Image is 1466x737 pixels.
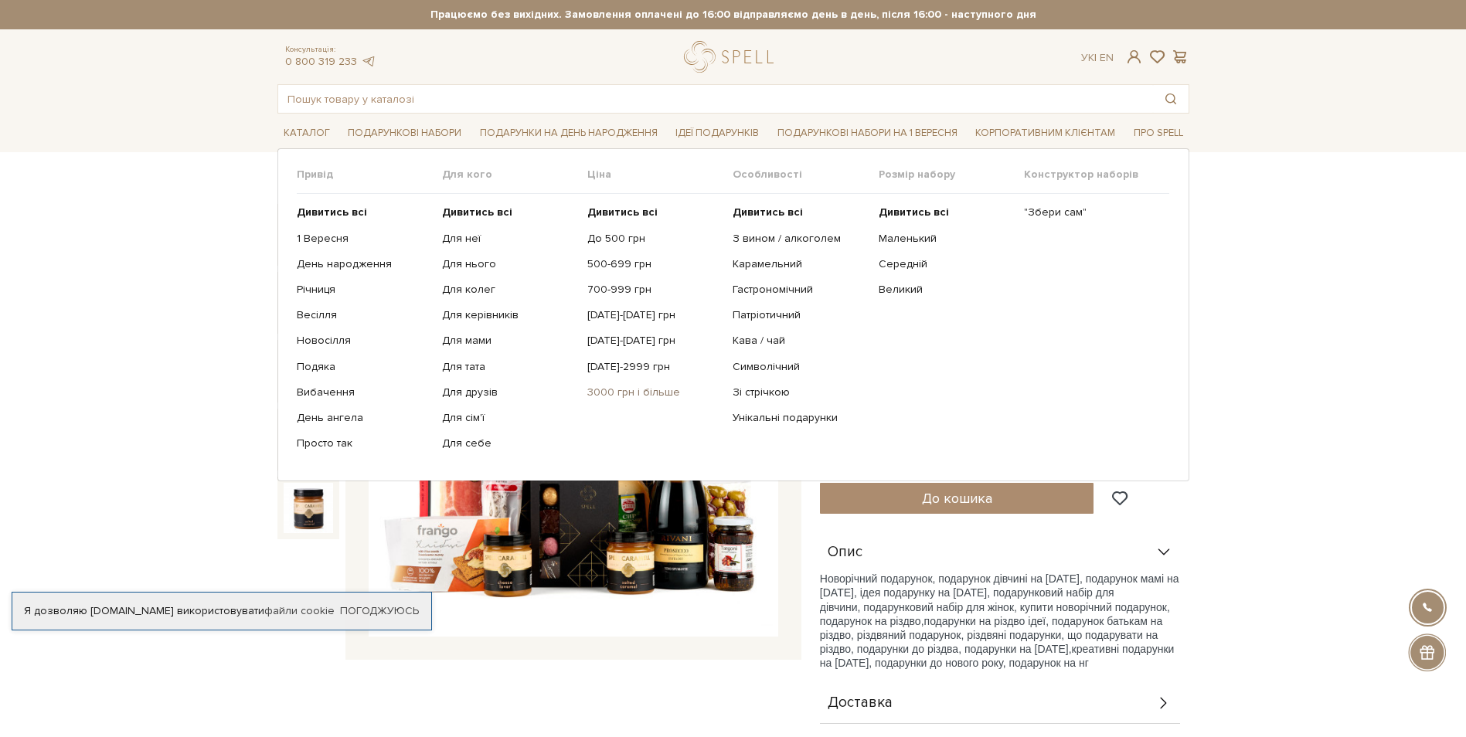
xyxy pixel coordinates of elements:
div: Я дозволяю [DOMAIN_NAME] використовувати [12,604,431,618]
a: telegram [361,55,376,68]
a: Маленький [879,232,1012,246]
a: Каталог [277,121,336,145]
b: Дивитись всі [297,205,367,219]
span: Особливості [733,168,878,182]
a: Карамельний [733,257,866,271]
b: Дивитись всі [733,205,803,219]
input: Пошук товару у каталозі [278,85,1153,113]
a: Дивитись всі [587,205,721,219]
a: Дивитись всі [733,205,866,219]
a: Для неї [442,232,576,246]
div: Ук [1081,51,1114,65]
a: Подарункові набори на 1 Вересня [771,120,964,146]
span: Ціна [587,168,733,182]
span: , [1069,643,1072,655]
a: Новосілля [297,334,430,348]
span: | [1094,51,1097,64]
a: День народження [297,257,430,271]
b: Дивитись всі [442,205,512,219]
a: З вином / алкоголем [733,232,866,246]
strong: Працюємо без вихідних. Замовлення оплачені до 16:00 відправляємо день в день, після 16:00 - насту... [277,8,1189,22]
a: logo [684,41,781,73]
span: Доставка [828,696,893,710]
span: , подарунок на різдво [820,601,1170,627]
a: Гастрономічний [733,283,866,297]
span: Конструктор наборів [1024,168,1169,182]
a: 0 800 319 233 [285,55,357,68]
a: Дивитись всі [879,205,1012,219]
a: День ангела [297,411,430,425]
a: 700-999 грн [587,283,721,297]
a: "Збери сам" [1024,205,1158,219]
a: Дивитись всі [442,205,576,219]
a: Подяка [297,360,430,374]
a: Просто так [297,436,430,450]
a: До 500 грн [587,232,721,246]
a: Подарунки на День народження [474,121,664,145]
a: Вибачення [297,385,430,399]
a: Для себе [442,436,576,450]
a: Для мами [442,334,576,348]
span: подарунки на різдво ідеї, подарунок батькам на різдво, різдвяний подарунок, різдвяні подарунки, щ... [820,615,1163,655]
a: Дивитись всі [297,205,430,219]
a: Для керівників [442,308,576,322]
span: Консультація: [285,45,376,55]
a: En [1100,51,1114,64]
span: , [921,615,924,627]
a: Великий [879,283,1012,297]
a: файли cookie [264,604,335,617]
a: Подарункові набори [342,121,468,145]
a: 1 Вересня [297,232,430,246]
span: Новорічний подарунок, подарунок дівчині на [DATE], подарунок мамі на [DATE], ідея подарунку на [D... [820,572,1179,613]
a: Для сім'ї [442,411,576,425]
span: Розмір набору [879,168,1024,182]
a: 500-699 грн [587,257,721,271]
span: Опис [828,545,862,559]
a: Унікальні подарунки [733,411,866,425]
a: Для друзів [442,385,576,399]
a: Корпоративним клієнтам [969,120,1121,146]
a: Кава / чай [733,334,866,348]
a: Річниця [297,283,430,297]
a: Погоджуюсь [340,604,419,618]
a: Для колег [442,283,576,297]
a: Для нього [442,257,576,271]
a: 3000 грн і більше [587,385,721,399]
a: Символічний [733,360,866,374]
a: [DATE]-[DATE] грн [587,334,721,348]
b: Дивитись всі [879,205,949,219]
b: Дивитись всі [587,205,658,219]
a: Весілля [297,308,430,322]
a: Про Spell [1128,121,1189,145]
a: Зі стрічкою [733,385,866,399]
a: [DATE]-2999 грн [587,360,721,374]
div: Каталог [277,148,1189,481]
span: Для кого [442,168,587,182]
button: Пошук товару у каталозі [1153,85,1189,113]
a: Патріотичний [733,308,866,322]
button: До кошика [820,483,1094,514]
img: Подарунок Агент спільних фото [284,483,333,532]
a: Середній [879,257,1012,271]
span: До кошика [922,490,992,507]
a: Для тата [442,360,576,374]
span: Привід [297,168,442,182]
a: Ідеї подарунків [669,121,765,145]
a: [DATE]-[DATE] грн [587,308,721,322]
